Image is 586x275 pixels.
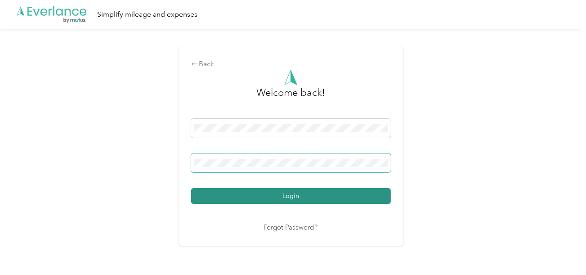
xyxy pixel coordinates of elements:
[191,59,391,70] div: Back
[256,85,325,109] h3: greeting
[97,9,197,20] div: Simplify mileage and expenses
[536,225,586,275] iframe: Everlance-gr Chat Button Frame
[191,188,391,204] button: Login
[264,223,318,233] a: Forgot Password?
